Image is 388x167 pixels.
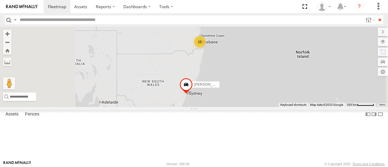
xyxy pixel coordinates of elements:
button: Zoom out [3,38,12,46]
div: © Copyright 2025 - [324,162,385,166]
label: Fences [22,110,42,119]
div: 15 [194,36,206,48]
label: Assets [2,110,22,119]
button: Zoom Home [3,46,12,55]
label: Search Query [13,15,18,24]
a: Terms and Conditions [353,162,385,166]
label: Hide Summary Table [377,110,383,119]
label: Measure [3,58,12,66]
i: ? [354,2,364,12]
div: Version: 306.00 [166,162,189,166]
label: Dock Summary Table to the Right [371,110,377,119]
button: Keyboard shortcuts [280,103,306,107]
label: Map Settings [378,68,388,76]
label: Dock Summary Table to the Left [365,110,371,119]
div: Marco DiBenedetto [315,2,333,11]
button: Map Scale: 200 km per 52 pixels [345,103,376,107]
img: rand-logo.svg [6,5,38,9]
button: Zoom in [3,30,12,38]
a: Visit our Website [3,161,31,167]
label: Search Filter Options [363,15,376,24]
button: Drag Pegman onto the map to open Street View [3,77,15,89]
span: [PERSON_NAME] - 360NA6 [GEOGRAPHIC_DATA] [194,82,279,87]
span: Map data ©2025 Google [310,103,343,106]
a: Terms (opens in new tab) [379,103,385,106]
span: 200 km [347,103,357,106]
